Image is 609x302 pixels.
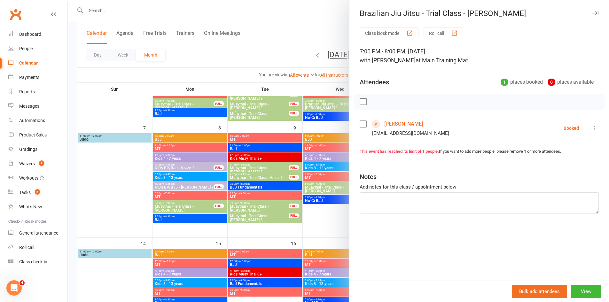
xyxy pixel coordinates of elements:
span: 1 [39,160,44,166]
span: with [PERSON_NAME] [360,57,416,64]
div: Booked [564,126,579,130]
a: Class kiosk mode [8,255,67,269]
div: 7:00 PM - 8:00 PM, [DATE] [360,47,599,65]
div: Workouts [19,175,38,181]
iframe: Intercom live chat [6,280,22,296]
div: Reports [19,89,35,94]
a: General attendance kiosk mode [8,226,67,240]
div: Automations [19,118,45,123]
div: places booked [501,78,543,87]
a: Roll call [8,240,67,255]
div: General attendance [19,230,58,236]
button: Bulk add attendees [512,285,567,298]
a: Waivers 1 [8,157,67,171]
a: What's New [8,200,67,214]
div: What's New [19,204,42,209]
a: Workouts [8,171,67,185]
div: Notes [360,172,377,181]
button: Roll call [424,27,463,39]
span: 4 [20,280,25,285]
a: Messages [8,99,67,113]
a: Payments [8,70,67,85]
a: Calendar [8,56,67,70]
a: Dashboard [8,27,67,42]
button: Class kiosk mode [360,27,418,39]
a: Product Sales [8,128,67,142]
div: Gradings [19,147,37,152]
button: View [571,285,601,298]
div: Add notes for this class / appointment below [360,183,599,191]
div: Attendees [360,78,389,87]
a: Tasks 5 [8,185,67,200]
a: People [8,42,67,56]
div: [EMAIL_ADDRESS][DOMAIN_NAME] [372,129,449,137]
div: Calendar [19,60,38,66]
a: Clubworx [8,6,24,22]
div: If you want to add more people, please remove 1 or more attendees. [360,148,599,155]
div: Product Sales [19,132,47,137]
div: Roll call [19,245,34,250]
div: Waivers [19,161,35,166]
a: Reports [8,85,67,99]
div: Class check-in [19,259,47,264]
a: [PERSON_NAME] [384,119,423,129]
div: Dashboard [19,32,41,37]
div: 1 [501,79,508,86]
strong: This event has reached its limit of 1 people. [360,149,439,154]
a: Automations [8,113,67,128]
div: Tasks [19,190,31,195]
div: People [19,46,33,51]
div: 0 [548,79,555,86]
div: Brazilian Jiu Jitsu - Trial Class - [PERSON_NAME] [349,9,609,18]
div: Messages [19,104,39,109]
a: Gradings [8,142,67,157]
div: places available [548,78,594,87]
span: 5 [35,189,40,195]
span: at Main Training Mat [416,57,468,64]
div: Payments [19,75,39,80]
